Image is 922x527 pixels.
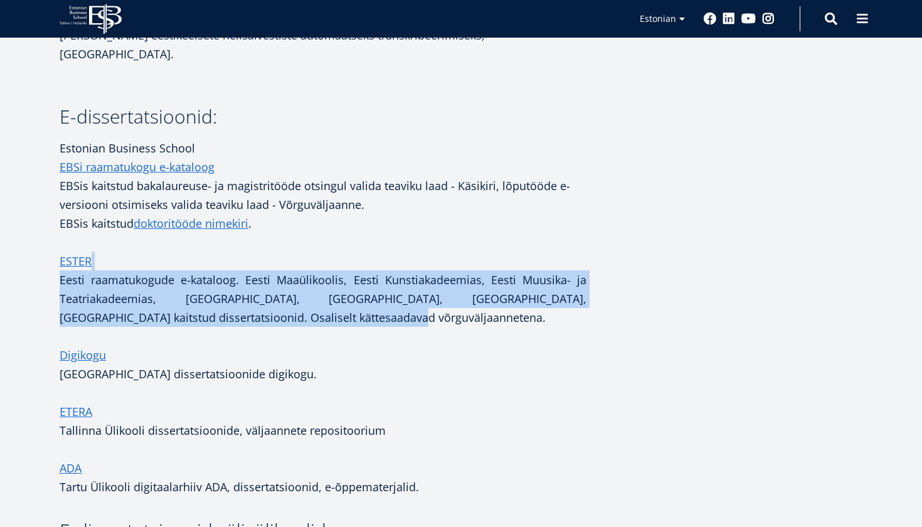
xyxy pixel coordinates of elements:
a: doktoritööde nimekiri [134,214,248,233]
span: ADA [60,460,82,476]
p: Tallinna Ülikooli dissertatsioonide, väljaannete repositoorium [60,421,586,459]
h3: E-dissertatsioonid: [60,107,586,126]
a: Youtube [741,13,756,25]
a: ADA [60,459,82,477]
a: Linkedin [723,13,735,25]
a: ESTER [60,252,92,270]
p: Estonian Business School [60,139,586,176]
p: Eesti raamatukogude e-kataloog. Eesti Maaülikoolis, Eesti Kunstiakadeemias, Eesti Muusika- ja Tea... [60,252,586,327]
a: ETERA [60,402,92,421]
a: Facebook [704,13,716,25]
p: [PERSON_NAME] eestikeelsete helisalvestiste automaatseks transkribeerimiseks, [GEOGRAPHIC_DATA]. [60,26,586,63]
a: EBSi raamatukogu e-kataloog [60,157,215,176]
a: Instagram [762,13,775,25]
p: [GEOGRAPHIC_DATA] dissertatsioonide digikogu. [60,346,586,402]
a: Digikogu [60,346,106,365]
p: EBSis kaitstud bakalaureuse- ja magistritööde otsingul valida teaviku laad - Käsikiri, lõputööde ... [60,176,586,233]
p: Tartu Ülikooli digitaalarhiiv ADA, dissertatsioonid, e-õppematerjalid. [60,477,586,496]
